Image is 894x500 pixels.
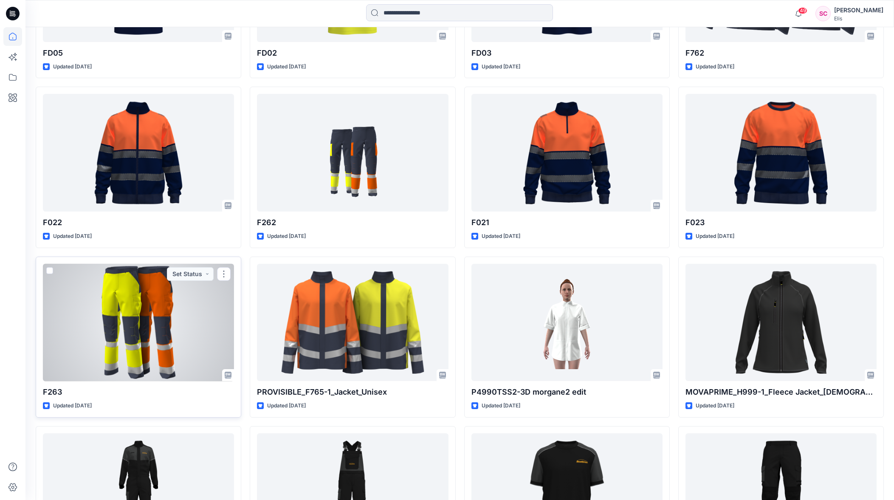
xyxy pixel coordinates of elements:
a: F262 [257,94,448,212]
p: Updated [DATE] [267,62,306,71]
p: Updated [DATE] [696,62,734,71]
a: F022 [43,94,234,212]
p: F023 [685,217,877,229]
p: F022 [43,217,234,229]
p: F762 [685,47,877,59]
a: P4990TSS2-3D morgane2 edit [471,264,663,381]
p: P4990TSS2-3D morgane2 edit [471,386,663,398]
p: Updated [DATE] [696,232,734,241]
a: F021 [471,94,663,212]
p: Updated [DATE] [482,232,520,241]
p: F021 [471,217,663,229]
span: 49 [798,7,807,14]
a: MOVAPRIME_H999-1_Fleece Jacket_Ladies [685,264,877,381]
p: Updated [DATE] [53,232,92,241]
div: SC [815,6,831,21]
p: FD02 [257,47,448,59]
p: FD05 [43,47,234,59]
a: F023 [685,94,877,212]
p: FD03 [471,47,663,59]
p: Updated [DATE] [482,62,520,71]
a: F263 [43,264,234,381]
p: Updated [DATE] [267,401,306,410]
p: Updated [DATE] [53,62,92,71]
p: Updated [DATE] [696,401,734,410]
div: [PERSON_NAME] [834,5,883,15]
p: F263 [43,386,234,398]
p: PROVISIBLE_F765-1_Jacket_Unisex [257,386,448,398]
div: Elis [834,15,883,22]
p: MOVAPRIME_H999-1_Fleece Jacket_[DEMOGRAPHIC_DATA] [685,386,877,398]
p: F262 [257,217,448,229]
p: Updated [DATE] [482,401,520,410]
p: Updated [DATE] [267,232,306,241]
a: PROVISIBLE_F765-1_Jacket_Unisex [257,264,448,381]
p: Updated [DATE] [53,401,92,410]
